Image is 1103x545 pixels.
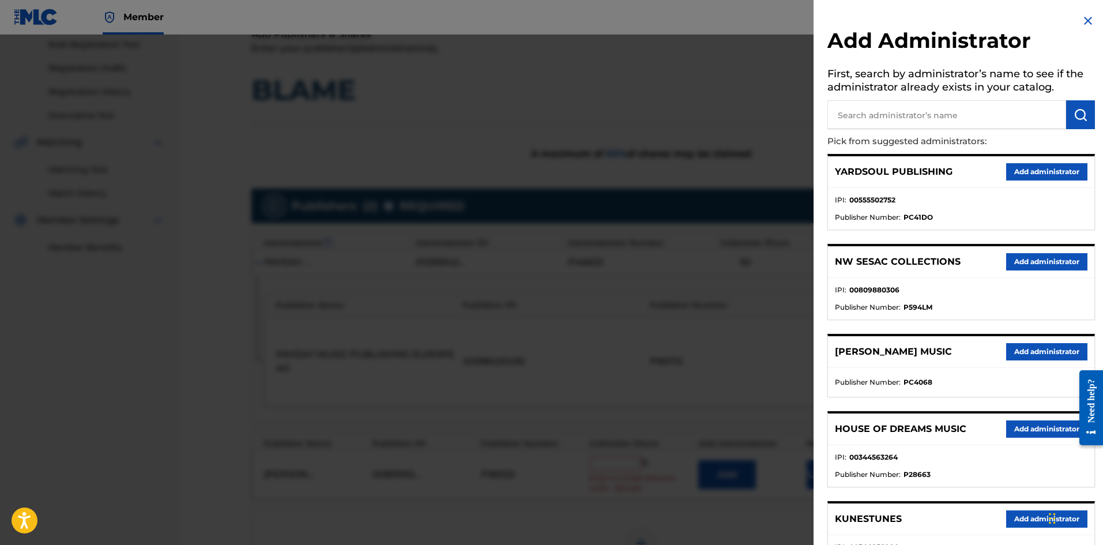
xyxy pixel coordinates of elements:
[835,452,846,463] span: IPI :
[827,100,1066,129] input: Search administrator’s name
[835,165,953,179] p: YARDSOUL PUBLISHING
[835,469,901,480] span: Publisher Number :
[835,285,846,295] span: IPI :
[1006,163,1087,181] button: Add administrator
[835,422,966,436] p: HOUSE OF DREAMS MUSIC
[827,28,1095,57] h2: Add Administrator
[827,129,1029,154] p: Pick from suggested administrators:
[835,377,901,388] span: Publisher Number :
[849,452,898,463] strong: 00344563264
[835,195,846,205] span: IPI :
[849,285,899,295] strong: 00809880306
[835,255,961,269] p: NW SESAC COLLECTIONS
[1006,420,1087,438] button: Add administrator
[849,195,895,205] strong: 00555502752
[1074,108,1087,122] img: Search Works
[1071,362,1103,454] iframe: Resource Center
[123,10,164,24] span: Member
[835,512,902,526] p: KUNESTUNES
[103,10,116,24] img: Top Rightsholder
[835,302,901,313] span: Publisher Number :
[14,9,58,25] img: MLC Logo
[1006,253,1087,270] button: Add administrator
[1006,343,1087,360] button: Add administrator
[904,212,933,223] strong: PC41DO
[904,469,931,480] strong: P28663
[904,377,932,388] strong: PC4068
[1049,501,1056,536] div: Drag
[835,212,901,223] span: Publisher Number :
[835,345,952,359] p: [PERSON_NAME] MUSIC
[904,302,932,313] strong: P594LM
[1006,510,1087,528] button: Add administrator
[1045,490,1103,545] iframe: Chat Widget
[827,64,1095,100] h5: First, search by administrator’s name to see if the administrator already exists in your catalog.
